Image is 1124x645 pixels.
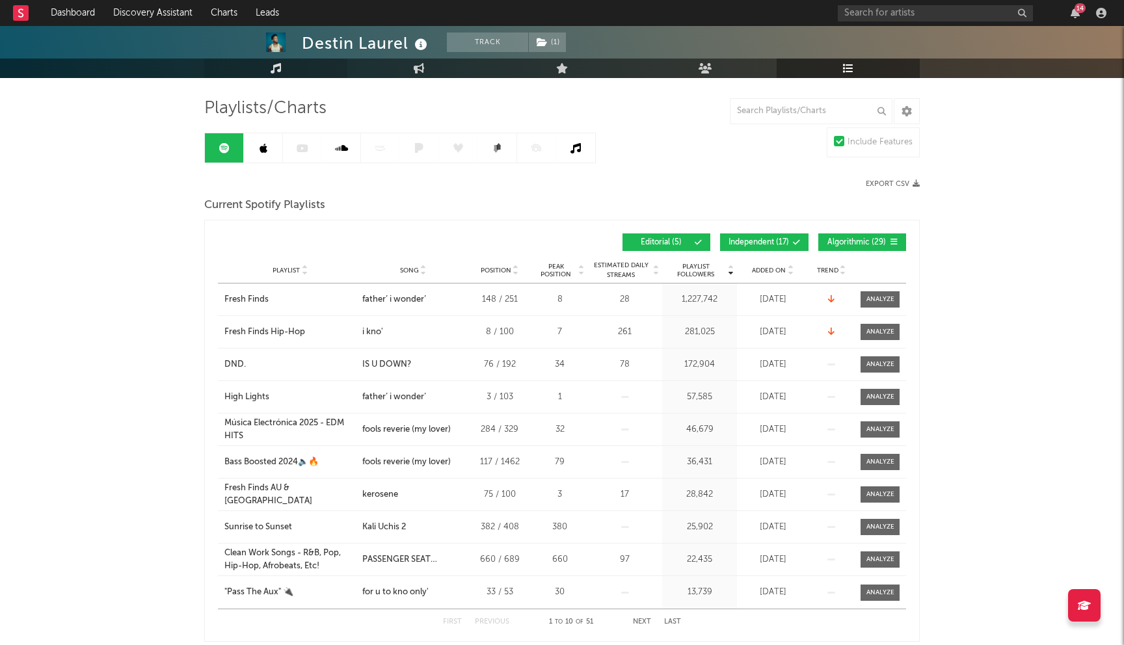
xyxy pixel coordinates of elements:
div: 382 / 408 [470,521,529,534]
div: [DATE] [740,326,805,339]
div: fools reverie (my lover) [362,456,451,469]
span: Independent ( 17 ) [729,239,789,246]
div: for u to kno only' [362,586,429,599]
a: DND. [224,358,356,371]
button: Last [664,618,681,625]
span: Position [481,267,511,274]
div: Destin Laurel [302,33,431,54]
span: Playlist Followers [665,263,726,278]
div: "Pass The Aux" 🔌 [224,586,293,599]
div: [DATE] [740,456,805,469]
span: Algorithmic ( 29 ) [827,239,887,246]
button: (1) [529,33,566,52]
a: Clean Work Songs - R&B, Pop, Hip-Hop, Afrobeats, Etc! [224,547,356,572]
span: Peak Position [535,263,576,278]
div: [DATE] [740,391,805,404]
div: 57,585 [665,391,734,404]
span: Playlist [273,267,300,274]
div: 284 / 329 [470,423,529,436]
div: father’ i wonder’ [362,293,426,306]
span: Estimated Daily Streams [591,261,651,280]
div: Bass Boosted 2024🔈🔥 [224,456,319,469]
div: 28,842 [665,488,734,501]
input: Search Playlists/Charts [730,98,892,124]
div: father’ i wonder’ [362,391,426,404]
div: 1 10 51 [535,614,607,630]
button: Export CSV [866,180,920,188]
div: i kno' [362,326,383,339]
span: Song [400,267,419,274]
div: PASSENGER SEAT PRINCESS (feat. Destin Laurel) [362,553,464,566]
div: 78 [591,358,659,371]
div: Include Features [848,135,913,150]
div: 33 / 53 [470,586,529,599]
div: [DATE] [740,521,805,534]
span: Editorial ( 5 ) [631,239,691,246]
div: 380 [535,521,584,534]
a: Música Electrónica 2025 - EDM HITS [224,417,356,442]
div: [DATE] [740,293,805,306]
div: kerosene [362,488,398,501]
a: Sunrise to Sunset [224,521,356,534]
div: [DATE] [740,358,805,371]
div: 1,227,742 [665,293,734,306]
div: 261 [591,326,659,339]
button: 14 [1071,8,1080,18]
div: 32 [535,423,584,436]
div: 281,025 [665,326,734,339]
div: Fresh Finds AU & [GEOGRAPHIC_DATA] [224,482,356,507]
div: [DATE] [740,423,805,436]
div: 22,435 [665,553,734,566]
div: 79 [535,456,584,469]
div: 97 [591,553,659,566]
span: Added On [752,267,786,274]
a: Fresh Finds Hip-Hop [224,326,356,339]
a: Bass Boosted 2024🔈🔥 [224,456,356,469]
div: Sunrise to Sunset [224,521,292,534]
div: 148 / 251 [470,293,529,306]
div: 7 [535,326,584,339]
span: to [555,619,563,625]
button: Independent(17) [720,233,809,251]
span: Trend [817,267,838,274]
button: First [443,618,462,625]
div: 8 / 100 [470,326,529,339]
div: [DATE] [740,586,805,599]
button: Track [447,33,528,52]
div: [DATE] [740,488,805,501]
div: 8 [535,293,584,306]
div: fools reverie (my lover) [362,423,451,436]
div: 34 [535,358,584,371]
div: 36,431 [665,456,734,469]
div: DND. [224,358,246,371]
div: Fresh Finds Hip-Hop [224,326,305,339]
a: Fresh Finds [224,293,356,306]
div: 14 [1075,3,1086,13]
div: IS U DOWN? [362,358,411,371]
div: 660 / 689 [470,553,529,566]
button: Algorithmic(29) [818,233,906,251]
div: 28 [591,293,659,306]
div: 3 [535,488,584,501]
div: 3 / 103 [470,391,529,404]
div: 117 / 1462 [470,456,529,469]
div: 172,904 [665,358,734,371]
div: 660 [535,553,584,566]
div: 75 / 100 [470,488,529,501]
div: 76 / 192 [470,358,529,371]
span: Current Spotify Playlists [204,198,325,213]
div: 30 [535,586,584,599]
div: 1 [535,391,584,404]
div: 25,902 [665,521,734,534]
span: Playlists/Charts [204,101,327,116]
div: 17 [591,488,659,501]
div: Fresh Finds [224,293,269,306]
div: Kali Uchis 2 [362,521,406,534]
a: "Pass The Aux" 🔌 [224,586,356,599]
div: [DATE] [740,553,805,566]
span: ( 1 ) [528,33,567,52]
input: Search for artists [838,5,1033,21]
span: of [576,619,583,625]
